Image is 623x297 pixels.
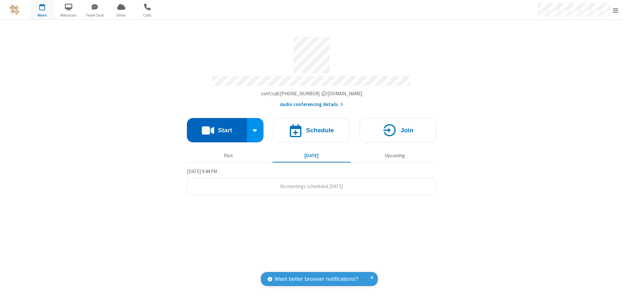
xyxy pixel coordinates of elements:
[273,149,351,162] button: [DATE]
[400,127,413,133] h4: Join
[10,5,19,15] img: QA Selenium DO NOT DELETE OR CHANGE
[356,149,434,162] button: Upcoming
[30,12,55,18] span: Meet
[280,101,343,108] button: Audio conferencing details
[275,275,358,283] span: Want better browser notifications?
[187,168,217,174] span: [DATE] 9:44 PM
[306,127,334,133] h4: Schedule
[187,168,436,196] section: Today's Meetings
[189,149,268,162] button: Past
[218,127,232,133] h4: Start
[56,12,81,18] span: Webinars
[247,118,264,142] div: Start conference options
[109,12,133,18] span: Drive
[83,12,107,18] span: Team Chat
[360,118,436,142] button: Join
[187,118,247,142] button: Start
[280,183,343,189] span: No meetings scheduled [DATE]
[261,90,362,98] button: Copy my meeting room linkCopy my meeting room link
[135,12,160,18] span: Calls
[187,32,436,108] section: Account details
[261,90,362,97] span: Copy my meeting room link
[273,118,350,142] button: Schedule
